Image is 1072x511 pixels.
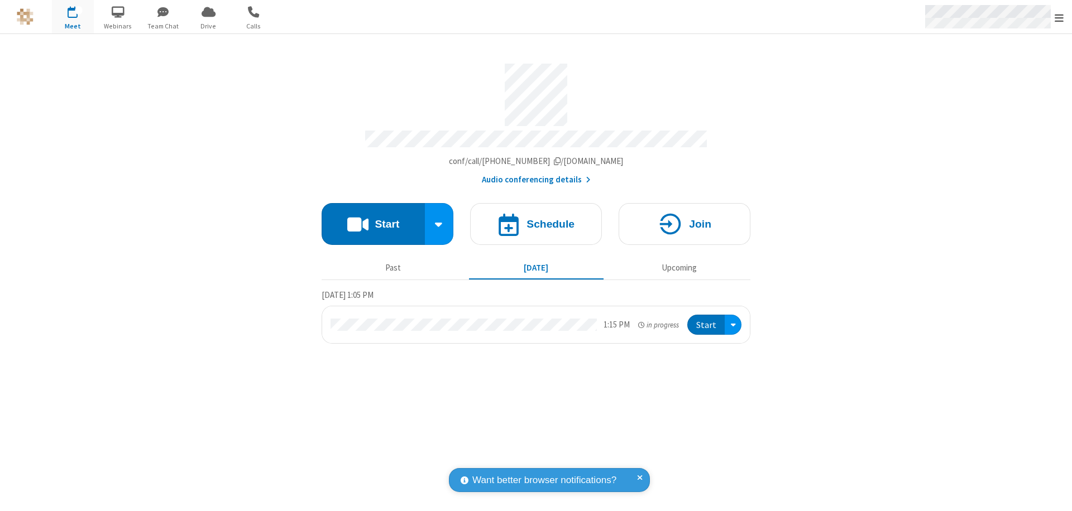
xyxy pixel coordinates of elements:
[604,319,630,331] div: 1:15 PM
[322,288,750,344] section: Today's Meetings
[326,257,461,278] button: Past
[472,473,616,488] span: Want better browser notifications?
[689,219,711,229] h4: Join
[375,219,399,229] h4: Start
[322,55,750,186] section: Account details
[612,257,746,278] button: Upcoming
[1044,482,1064,503] iframe: Chat
[322,203,425,245] button: Start
[17,8,33,25] img: QA Selenium DO NOT DELETE OR CHANGE
[142,21,184,31] span: Team Chat
[725,315,741,335] div: Open menu
[425,203,454,245] div: Start conference options
[52,21,94,31] span: Meet
[75,6,83,15] div: 1
[619,203,750,245] button: Join
[322,290,374,300] span: [DATE] 1:05 PM
[188,21,229,31] span: Drive
[687,315,725,335] button: Start
[449,156,624,166] span: Copy my meeting room link
[449,155,624,168] button: Copy my meeting room linkCopy my meeting room link
[97,21,139,31] span: Webinars
[482,173,591,186] button: Audio conferencing details
[638,320,679,330] em: in progress
[470,203,602,245] button: Schedule
[233,21,275,31] span: Calls
[469,257,604,278] button: [DATE]
[527,219,575,229] h4: Schedule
